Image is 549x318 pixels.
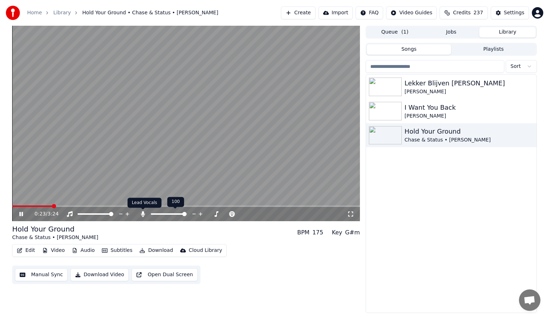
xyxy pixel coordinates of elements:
button: Songs [367,44,451,55]
button: Download [137,245,176,255]
span: Sort [510,63,521,70]
a: Home [27,9,42,16]
img: youka [6,6,20,20]
div: 175 [312,228,323,237]
button: Edit [14,245,38,255]
div: Hold Your Ground [12,224,98,234]
a: Library [53,9,71,16]
button: Credits237 [440,6,488,19]
div: BPM [297,228,309,237]
button: Jobs [423,27,480,38]
button: Library [479,27,536,38]
div: 100 [167,197,184,207]
div: Lekker Blijven [PERSON_NAME] [405,78,534,88]
button: Playlists [451,44,536,55]
div: I Want You Back [405,103,534,113]
button: Open Dual Screen [132,268,198,281]
button: Settings [491,6,529,19]
span: Hold Your Ground • Chase & Status • [PERSON_NAME] [82,9,218,16]
div: / [35,210,52,218]
button: Video Guides [386,6,437,19]
div: Chase & Status • [PERSON_NAME] [12,234,98,241]
button: Manual Sync [15,268,68,281]
div: [PERSON_NAME] [405,113,534,120]
span: Credits [453,9,470,16]
button: Video [39,245,68,255]
div: G#m [345,228,360,237]
span: 0:23 [35,210,46,218]
button: Download Video [70,268,129,281]
span: 3:24 [48,210,59,218]
button: Subtitles [99,245,135,255]
button: Create [281,6,316,19]
button: Queue [367,27,423,38]
button: Audio [69,245,98,255]
div: Settings [504,9,524,16]
div: Hold Your Ground [405,126,534,136]
div: Key [332,228,342,237]
button: Import [318,6,353,19]
button: FAQ [356,6,383,19]
span: 237 [474,9,483,16]
div: Open chat [519,289,540,311]
div: Lead Vocals [128,198,162,208]
div: Cloud Library [189,247,222,254]
nav: breadcrumb [27,9,218,16]
div: Chase & Status • [PERSON_NAME] [405,136,534,144]
div: [PERSON_NAME] [405,88,534,95]
span: ( 1 ) [401,29,409,36]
